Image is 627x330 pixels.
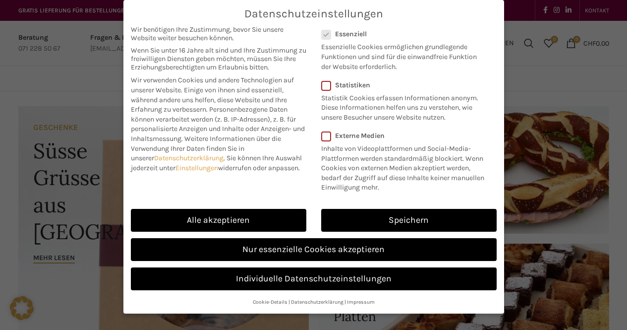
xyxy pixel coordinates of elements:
a: Einstellungen [175,164,218,172]
a: Datenschutzerklärung [154,154,224,162]
span: Wir benötigen Ihre Zustimmung, bevor Sie unsere Website weiter besuchen können. [131,25,306,42]
a: Cookie-Details [253,299,287,305]
a: Datenschutzerklärung [291,299,343,305]
p: Statistik Cookies erfassen Informationen anonym. Diese Informationen helfen uns zu verstehen, wie... [321,89,484,123]
label: Externe Medien [321,132,490,140]
span: Weitere Informationen über die Verwendung Ihrer Daten finden Sie in unserer . [131,134,281,162]
a: Impressum [347,299,375,305]
span: Datenschutzeinstellungen [244,7,383,20]
a: Speichern [321,209,497,232]
p: Essenzielle Cookies ermöglichen grundlegende Funktionen und sind für die einwandfreie Funktion de... [321,38,484,71]
label: Statistiken [321,81,484,89]
span: Wir verwenden Cookies und andere Technologien auf unserer Website. Einige von ihnen sind essenzie... [131,76,294,114]
span: Sie können Ihre Auswahl jederzeit unter widerrufen oder anpassen. [131,154,302,172]
a: Individuelle Datenschutzeinstellungen [131,267,497,290]
a: Nur essenzielle Cookies akzeptieren [131,238,497,261]
span: Wenn Sie unter 16 Jahre alt sind und Ihre Zustimmung zu freiwilligen Diensten geben möchten, müss... [131,46,306,71]
a: Alle akzeptieren [131,209,306,232]
p: Inhalte von Videoplattformen und Social-Media-Plattformen werden standardmäßig blockiert. Wenn Co... [321,140,490,193]
label: Essenziell [321,30,484,38]
span: Personenbezogene Daten können verarbeitet werden (z. B. IP-Adressen), z. B. für personalisierte A... [131,105,305,143]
